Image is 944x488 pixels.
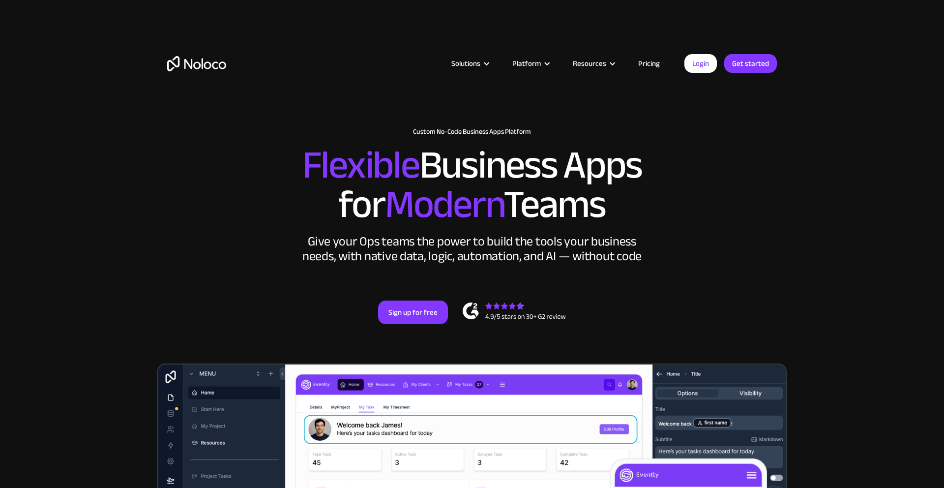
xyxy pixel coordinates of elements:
h2: Business Apps for Teams [167,146,777,224]
a: Get started [724,54,777,73]
span: Flexible [302,128,419,202]
div: Solutions [451,57,480,70]
div: Give your Ops teams the power to build the tools your business needs, with native data, logic, au... [300,234,644,264]
div: Resources [560,57,626,70]
div: Solutions [439,57,500,70]
a: Login [684,54,717,73]
span: Modern [385,168,503,241]
a: home [167,56,226,71]
a: Pricing [626,57,672,70]
h1: Custom No-Code Business Apps Platform [167,128,777,136]
div: Platform [500,57,560,70]
div: Resources [573,57,606,70]
div: Platform [512,57,541,70]
a: Sign up for free [378,301,448,324]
